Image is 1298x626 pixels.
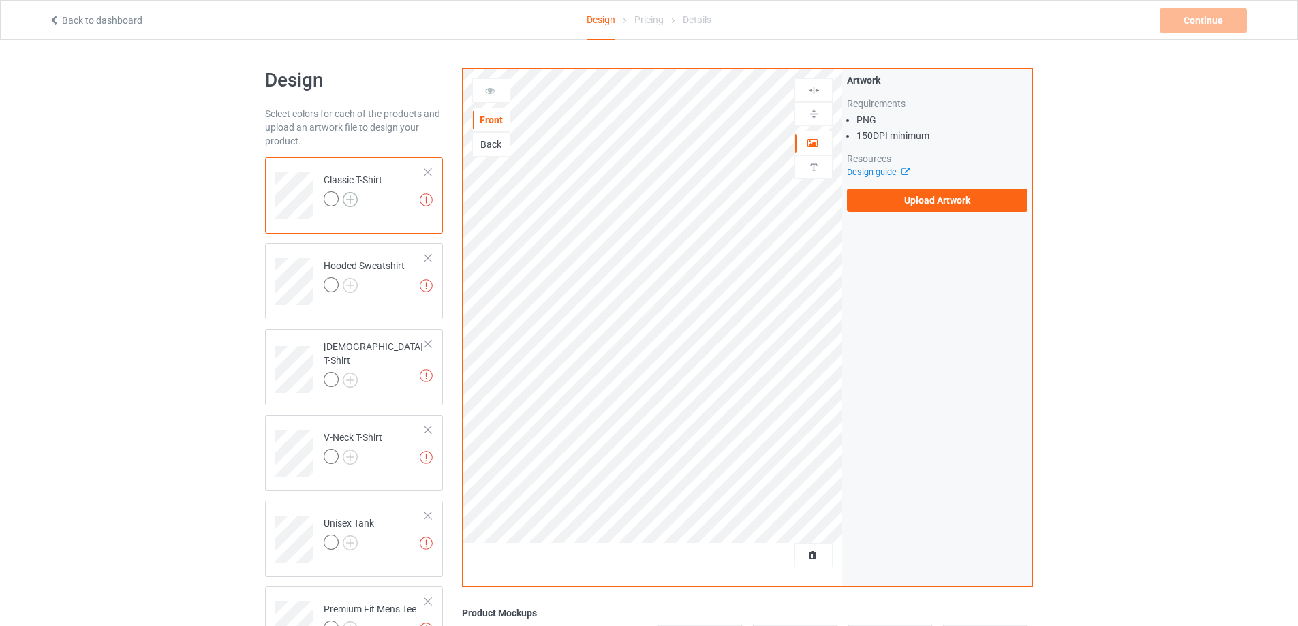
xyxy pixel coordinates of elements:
div: [DEMOGRAPHIC_DATA] T-Shirt [324,340,425,386]
a: Design guide [847,167,909,177]
div: Pricing [634,1,664,39]
img: exclamation icon [420,369,433,382]
div: Classic T-Shirt [324,173,382,206]
img: exclamation icon [420,451,433,464]
div: Requirements [847,97,1027,110]
img: svg%3E%0A [807,108,820,121]
div: Unisex Tank [324,516,374,549]
div: Design [587,1,615,40]
div: Front [473,113,510,127]
div: Product Mockups [462,606,1033,620]
img: svg%3E%0A [807,84,820,97]
img: svg+xml;base64,PD94bWwgdmVyc2lvbj0iMS4wIiBlbmNvZGluZz0iVVRGLTgiPz4KPHN2ZyB3aWR0aD0iMjJweCIgaGVpZ2... [343,535,358,550]
div: Classic T-Shirt [265,157,443,234]
img: exclamation icon [420,279,433,292]
div: [DEMOGRAPHIC_DATA] T-Shirt [265,329,443,405]
div: Unisex Tank [265,501,443,577]
div: Resources [847,152,1027,166]
div: Hooded Sweatshirt [324,259,405,292]
h1: Design [265,68,443,93]
div: Hooded Sweatshirt [265,243,443,319]
img: svg+xml;base64,PD94bWwgdmVyc2lvbj0iMS4wIiBlbmNvZGluZz0iVVRGLTgiPz4KPHN2ZyB3aWR0aD0iMjJweCIgaGVpZ2... [343,278,358,293]
li: 150 DPI minimum [856,129,1027,142]
div: Artwork [847,74,1027,87]
img: exclamation icon [420,193,433,206]
label: Upload Artwork [847,189,1027,212]
div: V-Neck T-Shirt [265,415,443,491]
img: svg%3E%0A [807,161,820,174]
a: Back to dashboard [48,15,142,26]
img: exclamation icon [420,537,433,550]
div: Select colors for each of the products and upload an artwork file to design your product. [265,107,443,148]
img: svg+xml;base64,PD94bWwgdmVyc2lvbj0iMS4wIiBlbmNvZGluZz0iVVRGLTgiPz4KPHN2ZyB3aWR0aD0iMjJweCIgaGVpZ2... [343,450,358,465]
img: svg+xml;base64,PD94bWwgdmVyc2lvbj0iMS4wIiBlbmNvZGluZz0iVVRGLTgiPz4KPHN2ZyB3aWR0aD0iMjJweCIgaGVpZ2... [343,373,358,388]
div: V-Neck T-Shirt [324,431,382,463]
div: Back [473,138,510,151]
div: Details [683,1,711,39]
img: svg+xml;base64,PD94bWwgdmVyc2lvbj0iMS4wIiBlbmNvZGluZz0iVVRGLTgiPz4KPHN2ZyB3aWR0aD0iMjJweCIgaGVpZ2... [343,192,358,207]
li: PNG [856,113,1027,127]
